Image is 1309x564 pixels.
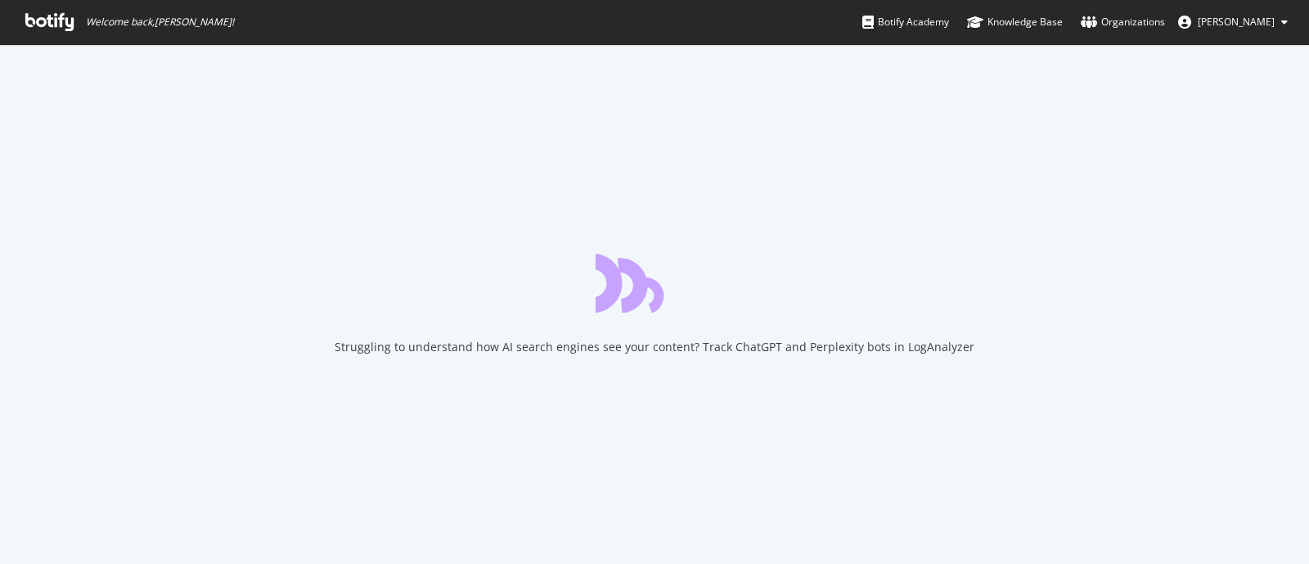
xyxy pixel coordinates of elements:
[1198,15,1275,29] span: Chloe Dudley
[1165,9,1301,35] button: [PERSON_NAME]
[596,254,713,313] div: animation
[86,16,234,29] span: Welcome back, [PERSON_NAME] !
[335,339,974,355] div: Struggling to understand how AI search engines see your content? Track ChatGPT and Perplexity bot...
[1081,14,1165,30] div: Organizations
[967,14,1063,30] div: Knowledge Base
[862,14,949,30] div: Botify Academy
